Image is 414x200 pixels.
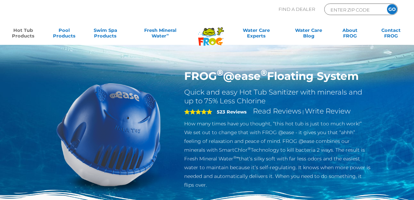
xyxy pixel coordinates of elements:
[305,107,350,115] a: Write Review
[194,18,228,46] img: Frog Products Logo
[217,109,247,115] strong: 523 Reviews
[248,146,251,151] sup: ®
[89,27,121,41] a: Swim SpaProducts
[184,69,370,83] h1: FROG @ease Floating System
[387,4,397,14] input: GO
[7,27,39,41] a: Hot TubProducts
[184,119,370,189] p: How many times have you thought, “this hot tub is just too much work!” We set out to change that ...
[375,27,407,41] a: ContactFROG
[184,109,212,115] span: 5
[166,33,169,36] sup: ∞
[131,27,190,41] a: Fresh MineralWater∞
[253,107,301,115] a: Read Reviews
[44,69,174,199] img: hot-tub-product-atease-system.png
[261,68,267,78] sup: ®
[279,4,315,15] p: Find A Dealer
[302,109,304,115] span: |
[334,27,366,41] a: AboutFROG
[293,27,325,41] a: Water CareBlog
[184,88,370,105] h2: Quick and easy Hot Tub Sanitizer with minerals and up to 75% Less Chlorine
[48,27,80,41] a: PoolProducts
[217,68,223,78] sup: ®
[233,155,239,160] sup: ®∞
[229,27,283,41] a: Water CareExperts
